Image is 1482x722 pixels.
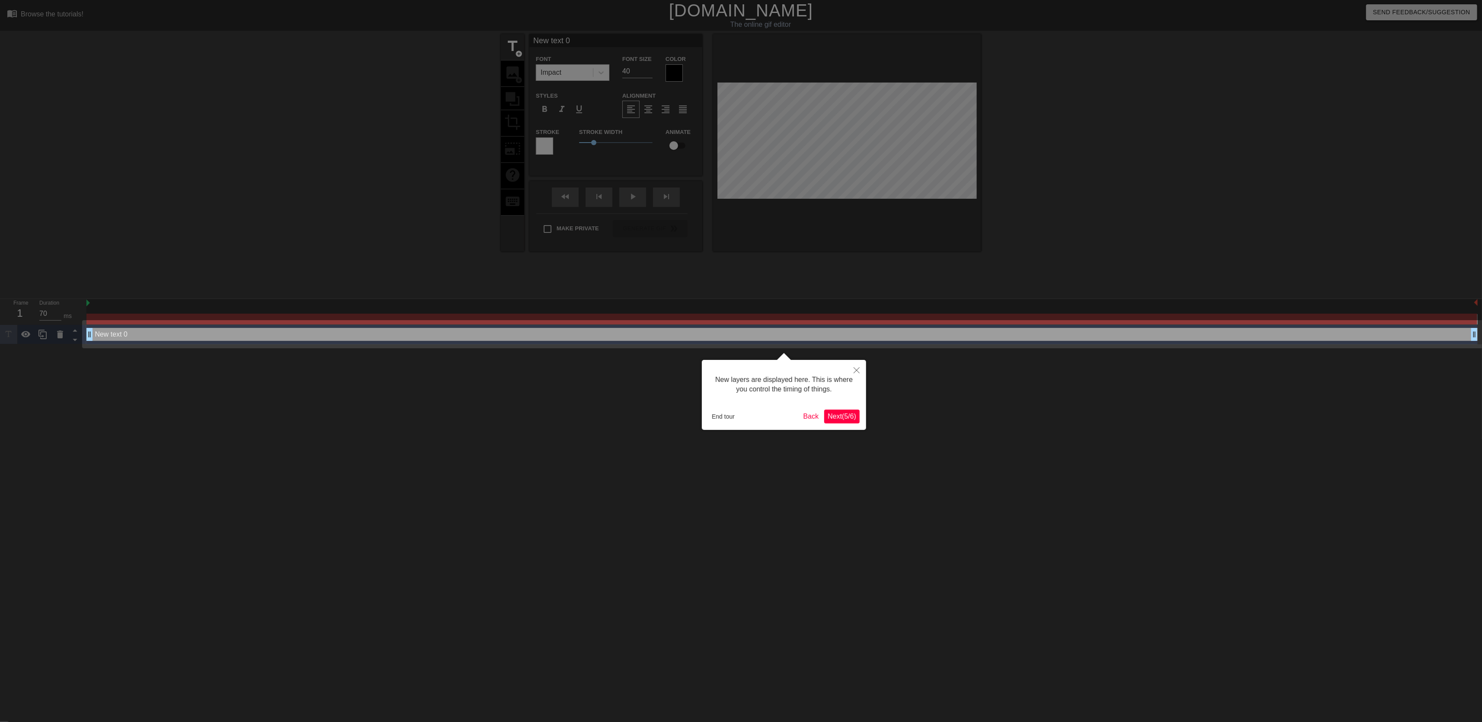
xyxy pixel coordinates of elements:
[828,413,856,420] span: Next ( 5 / 6 )
[708,410,738,423] button: End tour
[824,410,860,423] button: Next
[800,410,822,423] button: Back
[847,360,866,380] button: Close
[708,366,860,403] div: New layers are displayed here. This is where you control the timing of things.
